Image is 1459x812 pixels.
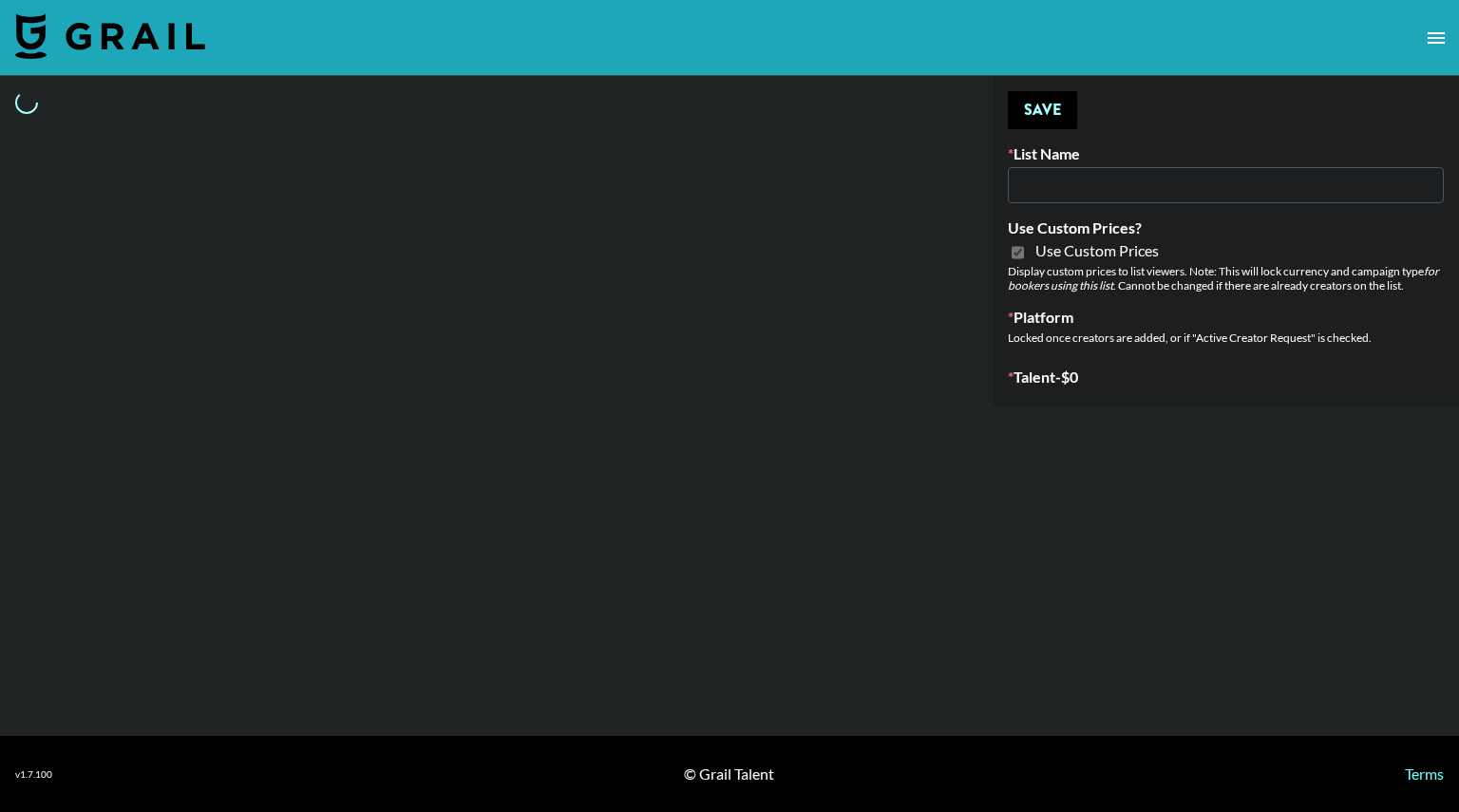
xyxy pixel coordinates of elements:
[1405,765,1444,783] a: Terms
[1008,330,1444,345] div: Locked once creators are added, or if "Active Creator Request" is checked.
[15,768,52,781] div: v 1.7.100
[1008,264,1439,293] em: for bookers using this list
[1008,368,1444,387] label: Talent - $ 0
[1008,308,1444,327] label: Platform
[1008,218,1444,237] label: Use Custom Prices?
[1008,144,1444,163] label: List Name
[684,765,774,784] div: © Grail Talent
[1008,91,1077,129] button: Save
[1035,241,1159,260] span: Use Custom Prices
[1417,19,1455,57] button: open drawer
[1008,264,1444,293] div: Display custom prices to list viewers. Note: This will lock currency and campaign type . Cannot b...
[15,13,205,59] img: Grail Talent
